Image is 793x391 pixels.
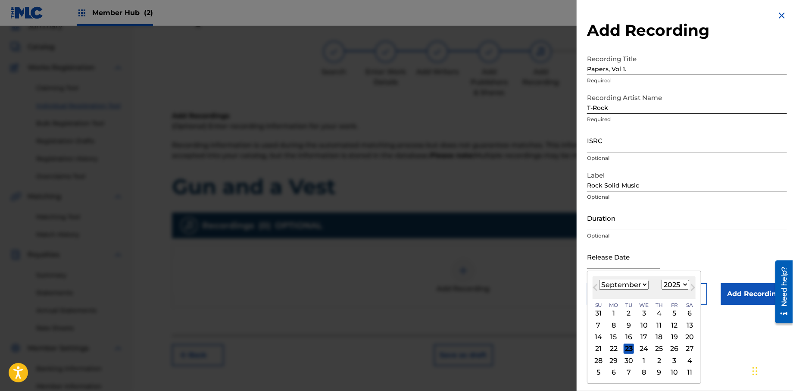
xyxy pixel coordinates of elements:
p: Required [587,116,787,123]
div: Choose Wednesday, October 8th, 2025 [639,367,649,378]
span: (2) [144,9,153,17]
div: Choose Saturday, September 6th, 2025 [684,308,695,319]
p: Optional [587,154,787,162]
div: Choose Monday, September 15th, 2025 [609,332,619,342]
span: Sa [687,301,693,309]
div: Choose Thursday, September 25th, 2025 [654,344,665,354]
img: Top Rightsholders [77,8,87,18]
div: Choose Friday, October 10th, 2025 [669,367,680,378]
div: Choose Thursday, September 4th, 2025 [654,308,665,319]
div: Choose Wednesday, September 3rd, 2025 [639,308,649,319]
div: Choose Friday, September 5th, 2025 [669,308,680,319]
div: Choose Thursday, September 18th, 2025 [654,332,665,342]
div: Drag [752,358,758,384]
p: Optional [587,232,787,240]
img: MLC Logo [10,6,44,19]
iframe: Chat Widget [750,350,793,391]
div: Choose Saturday, September 20th, 2025 [684,332,695,342]
div: Choose Tuesday, September 2nd, 2025 [624,308,634,319]
span: Fr [671,301,678,309]
span: We [640,301,649,309]
div: Choose Friday, September 19th, 2025 [669,332,680,342]
h2: Add Recording [587,21,787,40]
div: Choose Tuesday, October 7th, 2025 [624,367,634,378]
div: Choose Saturday, October 11th, 2025 [684,367,695,378]
span: Tu [626,301,632,309]
span: Mo [609,301,618,309]
div: Choose Monday, September 22nd, 2025 [609,344,619,354]
button: Previous Month [588,282,602,296]
div: Choose Monday, September 1st, 2025 [609,308,619,319]
div: Choose Wednesday, September 10th, 2025 [639,320,649,330]
div: Choose Sunday, September 28th, 2025 [593,355,604,366]
div: Choose Sunday, September 7th, 2025 [593,320,604,330]
span: Su [595,301,602,309]
div: Choose Tuesday, September 23rd, 2025 [624,344,634,354]
p: Optional [587,193,787,201]
div: Choose Saturday, September 13th, 2025 [684,320,695,330]
div: Choose Friday, September 26th, 2025 [669,344,680,354]
div: Choose Monday, October 6th, 2025 [609,367,619,378]
div: Choose Date [587,271,701,384]
div: Choose Tuesday, September 16th, 2025 [624,332,634,342]
div: Choose Sunday, October 5th, 2025 [593,367,604,378]
div: Choose Thursday, October 2nd, 2025 [654,355,665,366]
div: Choose Monday, September 29th, 2025 [609,355,619,366]
iframe: Resource Center [769,257,793,326]
div: Choose Wednesday, September 24th, 2025 [639,344,649,354]
span: Th [656,301,663,309]
div: Choose Wednesday, October 1st, 2025 [639,355,649,366]
div: Choose Friday, September 12th, 2025 [669,320,680,330]
div: Choose Thursday, October 9th, 2025 [654,367,665,378]
div: Choose Tuesday, September 30th, 2025 [624,355,634,366]
div: Month September, 2025 [593,307,696,378]
div: Choose Sunday, September 14th, 2025 [593,332,604,342]
div: Choose Friday, October 3rd, 2025 [669,355,680,366]
div: Choose Tuesday, September 9th, 2025 [624,320,634,330]
div: Choose Sunday, September 21st, 2025 [593,344,604,354]
p: Required [587,77,787,84]
div: Choose Saturday, September 27th, 2025 [684,344,695,354]
span: Member Hub [92,8,153,18]
div: Choose Thursday, September 11th, 2025 [654,320,665,330]
div: Choose Sunday, August 31st, 2025 [593,308,604,319]
div: Choose Monday, September 8th, 2025 [609,320,619,330]
div: Choose Wednesday, September 17th, 2025 [639,332,649,342]
button: Next Month [686,282,700,296]
div: Choose Saturday, October 4th, 2025 [684,355,695,366]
